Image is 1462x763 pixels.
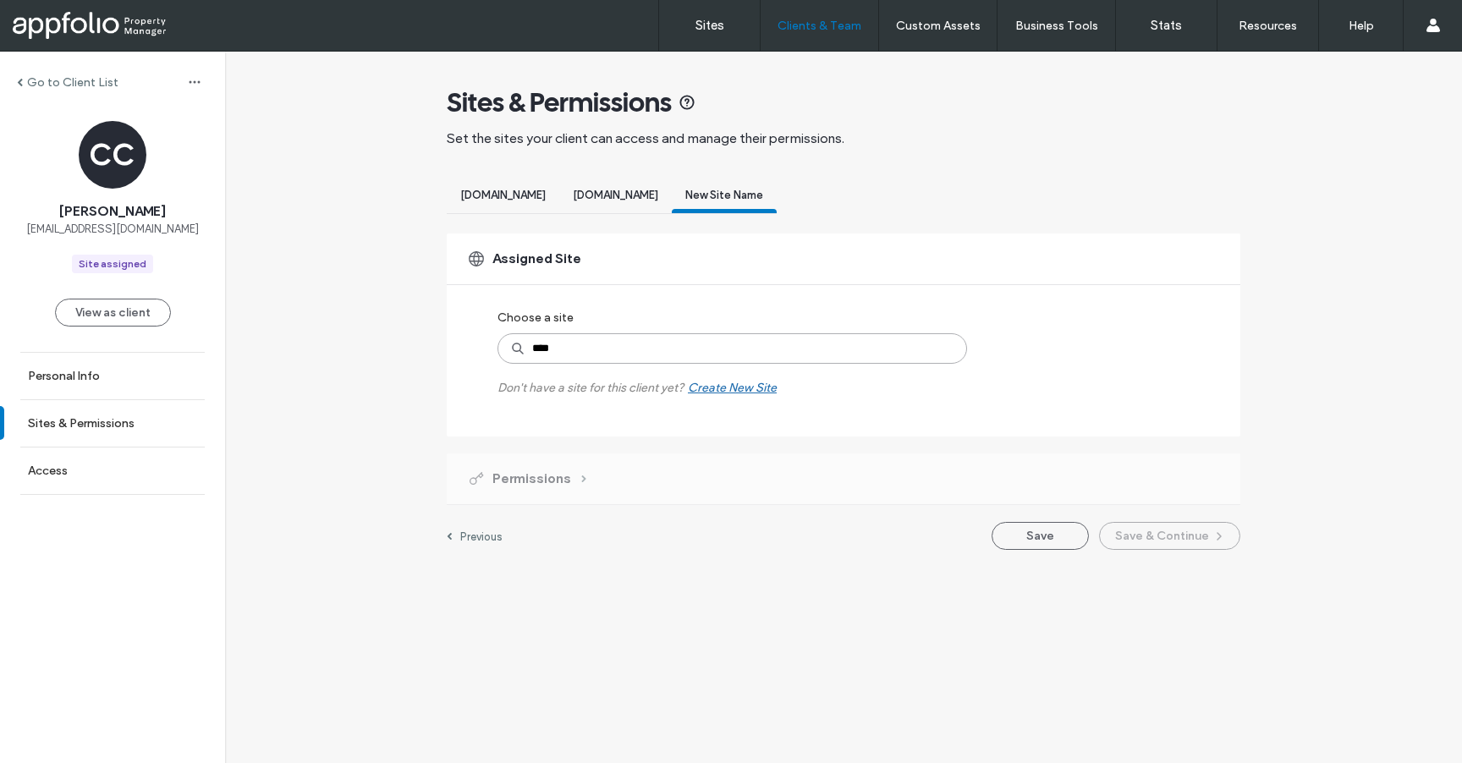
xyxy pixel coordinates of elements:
label: Don't have a site for this client yet? [497,364,777,395]
span: [DOMAIN_NAME] [460,189,546,201]
label: Resources [1239,19,1297,33]
label: Clients & Team [778,19,861,33]
span: Assigned Site [492,250,581,268]
span: [DOMAIN_NAME] [573,189,658,201]
span: New Site Name [685,189,763,201]
span: [EMAIL_ADDRESS][DOMAIN_NAME] [26,221,199,238]
label: Personal Info [28,369,100,383]
label: Choose a site [497,302,574,333]
label: Business Tools [1015,19,1098,33]
span: Help [39,12,74,27]
label: Sites [695,18,724,33]
label: Sites & Permissions [28,416,135,431]
label: Go to Client List [27,75,118,90]
span: Permissions [492,469,571,488]
span: [PERSON_NAME] [59,202,166,221]
span: Sites & Permissions [447,85,672,119]
label: Help [1349,19,1374,33]
div: Create New Site [688,381,777,395]
div: Site assigned [79,256,146,272]
button: View as client [55,299,171,327]
label: Access [28,464,68,478]
label: Stats [1151,18,1182,33]
a: Previous [447,530,503,543]
div: CC [79,121,146,189]
button: Save [992,522,1089,550]
label: Previous [460,530,503,543]
label: Custom Assets [896,19,981,33]
span: Set the sites your client can access and manage their permissions. [447,130,844,146]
